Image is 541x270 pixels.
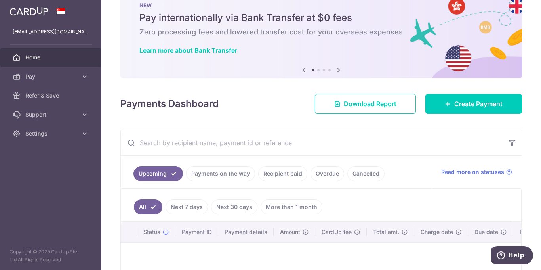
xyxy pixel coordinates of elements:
[166,199,208,214] a: Next 7 days
[322,228,352,236] span: CardUp fee
[25,130,78,138] span: Settings
[175,222,218,242] th: Payment ID
[143,228,160,236] span: Status
[139,11,503,24] h5: Pay internationally via Bank Transfer at $0 fees
[441,168,504,176] span: Read more on statuses
[139,2,503,8] p: NEW
[347,166,385,181] a: Cancelled
[120,97,219,111] h4: Payments Dashboard
[186,166,255,181] a: Payments on the way
[10,6,48,16] img: CardUp
[315,94,416,114] a: Download Report
[139,27,503,37] h6: Zero processing fees and lowered transfer cost for your overseas expenses
[218,222,274,242] th: Payment details
[491,246,533,266] iframe: Opens a widget where you can find more information
[13,28,89,36] p: [EMAIL_ADDRESS][DOMAIN_NAME]
[25,92,78,100] span: Refer & Save
[344,99,396,109] span: Download Report
[441,168,512,176] a: Read more on statuses
[311,166,344,181] a: Overdue
[25,111,78,119] span: Support
[211,199,257,214] a: Next 30 days
[121,130,503,155] input: Search by recipient name, payment id or reference
[25,73,78,80] span: Pay
[134,199,162,214] a: All
[454,99,503,109] span: Create Payment
[133,166,183,181] a: Upcoming
[139,46,237,54] a: Learn more about Bank Transfer
[258,166,307,181] a: Recipient paid
[421,228,453,236] span: Charge date
[425,94,522,114] a: Create Payment
[373,228,399,236] span: Total amt.
[280,228,300,236] span: Amount
[261,199,322,214] a: More than 1 month
[25,54,78,61] span: Home
[474,228,498,236] span: Due date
